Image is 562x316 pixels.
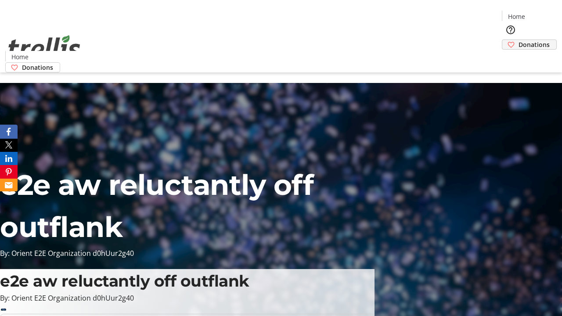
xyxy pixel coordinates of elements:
[508,12,525,21] span: Home
[502,50,519,67] button: Cart
[502,21,519,39] button: Help
[11,52,29,61] span: Home
[519,40,550,49] span: Donations
[502,12,530,21] a: Home
[6,52,34,61] a: Home
[5,25,83,69] img: Orient E2E Organization d0hUur2g40's Logo
[502,39,557,50] a: Donations
[22,63,53,72] span: Donations
[5,62,60,72] a: Donations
